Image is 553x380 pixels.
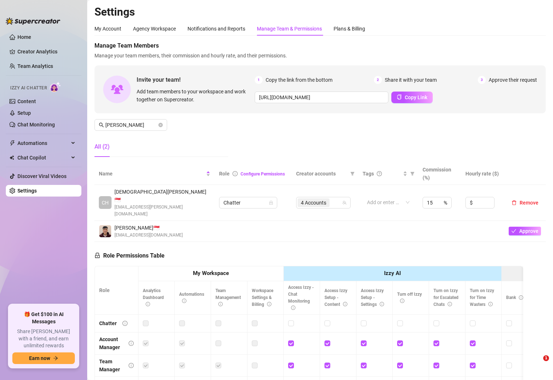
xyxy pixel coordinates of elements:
span: Workspace Settings & Billing [252,288,273,307]
div: Team Manager [99,357,123,373]
div: My Account [94,25,121,33]
button: Remove [509,198,541,207]
button: Approve [509,227,541,235]
span: Access Izzy - Chat Monitoring [288,285,314,311]
span: info-circle [182,299,186,303]
span: 1 [543,355,549,361]
th: Hourly rate ($) [461,163,504,185]
input: Search members [105,121,157,129]
span: info-circle [218,302,223,306]
span: Turn off Izzy [397,292,422,304]
span: copy [397,94,402,100]
th: Name [94,163,215,185]
img: AI Chatter [50,82,61,92]
span: info-circle [146,302,150,306]
a: Configure Permissions [241,171,285,177]
span: info-circle [343,302,347,306]
span: Earn now [29,355,50,361]
span: Manage Team Members [94,41,546,50]
span: info-circle [488,302,493,306]
span: 4 Accounts [301,199,326,207]
strong: My Workspace [193,270,229,276]
a: Discover Viral Videos [17,173,66,179]
a: Creator Analytics [17,46,76,57]
span: info-circle [291,306,295,310]
span: filter [349,168,356,179]
th: Commission (%) [418,163,461,185]
button: Earn nowarrow-right [12,352,75,364]
img: Dan [99,225,111,237]
span: Add team members to your workspace and work together on Supercreator. [137,88,252,104]
div: Plans & Billing [334,25,365,33]
span: Share [PERSON_NAME] with a friend, and earn unlimited rewards [12,328,75,349]
img: Chat Copilot [9,155,14,160]
img: logo-BBDzfeDw.svg [6,17,60,25]
span: Approve their request [489,76,537,84]
span: Name [99,170,205,178]
a: Settings [17,188,37,194]
span: arrow-right [53,356,58,361]
span: info-circle [400,299,404,303]
a: Setup [17,110,31,116]
a: Chat Monitoring [17,122,55,128]
span: 4 Accounts [298,198,330,207]
span: Bank [506,295,523,300]
span: info-circle [129,363,134,368]
span: Share it with your team [385,76,437,84]
span: filter [409,168,416,179]
span: Creator accounts [296,170,347,178]
span: [PERSON_NAME] 🇸🇬 [114,224,183,232]
button: Copy Link [391,92,433,103]
a: Team Analytics [17,63,53,69]
strong: Izzy AI [384,270,401,276]
span: Copy the link from the bottom [266,76,332,84]
span: Remove [520,200,538,206]
span: 3 [478,76,486,84]
span: 1 [255,76,263,84]
span: Chat Copilot [17,152,69,163]
span: filter [410,171,415,176]
iframe: Intercom live chat [528,355,546,373]
th: Role [95,266,138,315]
span: CH [102,199,109,207]
span: Izzy AI Chatter [10,85,47,92]
span: [EMAIL_ADDRESS][PERSON_NAME][DOMAIN_NAME] [114,204,210,218]
span: Manage your team members, their commission and hourly rate, and their permissions. [94,52,546,60]
span: delete [512,200,517,205]
span: info-circle [519,295,523,300]
span: team [342,201,347,205]
span: [EMAIL_ADDRESS][DOMAIN_NAME] [114,232,183,239]
div: Chatter [99,319,117,327]
h5: Role Permissions Table [94,251,165,260]
a: Home [17,34,31,40]
span: Approve [519,228,538,234]
span: filter [350,171,355,176]
span: Copy Link [405,94,427,100]
span: info-circle [448,302,452,306]
span: Automations [179,292,204,304]
span: Team Management [215,288,241,307]
span: info-circle [267,302,271,306]
span: search [99,122,104,128]
span: info-circle [129,341,134,346]
span: 🎁 Get $100 in AI Messages [12,311,75,325]
span: Role [219,171,230,177]
div: Manage Team & Permissions [257,25,322,33]
span: 2 [374,76,382,84]
span: Automations [17,137,69,149]
div: All (2) [94,142,110,151]
span: lock [269,201,273,205]
span: Tags [363,170,374,178]
span: info-circle [380,302,384,306]
span: question-circle [377,171,382,176]
div: Account Manager [99,335,123,351]
span: Access Izzy Setup - Content [324,288,347,307]
span: Chatter [223,197,273,208]
span: [DEMOGRAPHIC_DATA][PERSON_NAME] 🇸🇬 [114,188,210,204]
span: Turn on Izzy for Escalated Chats [433,288,459,307]
button: close-circle [158,123,163,127]
a: Content [17,98,36,104]
span: thunderbolt [9,140,15,146]
span: check [511,229,516,234]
